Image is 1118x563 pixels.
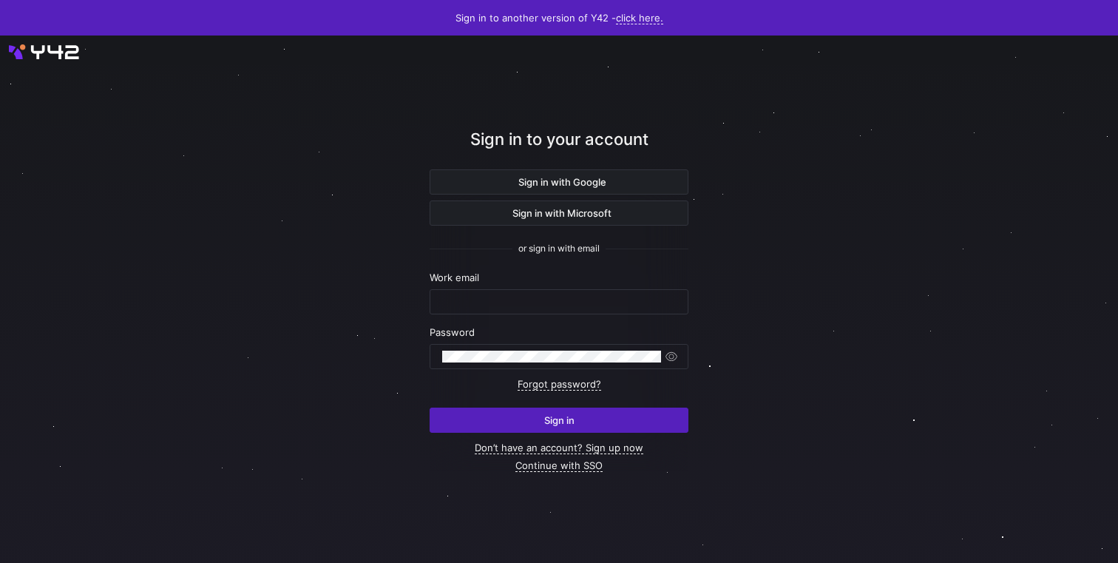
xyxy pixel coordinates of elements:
[544,414,575,426] span: Sign in
[507,207,611,219] span: Sign in with Microsoft
[430,272,479,283] span: Work email
[515,459,603,472] a: Continue with SSO
[518,243,600,254] span: or sign in with email
[512,176,606,188] span: Sign in with Google
[430,326,475,338] span: Password
[430,127,688,169] div: Sign in to your account
[475,442,643,454] a: Don’t have an account? Sign up now
[518,378,601,391] a: Forgot password?
[430,408,688,433] button: Sign in
[430,200,688,226] button: Sign in with Microsoft
[616,12,663,24] a: click here.
[430,169,688,195] button: Sign in with Google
